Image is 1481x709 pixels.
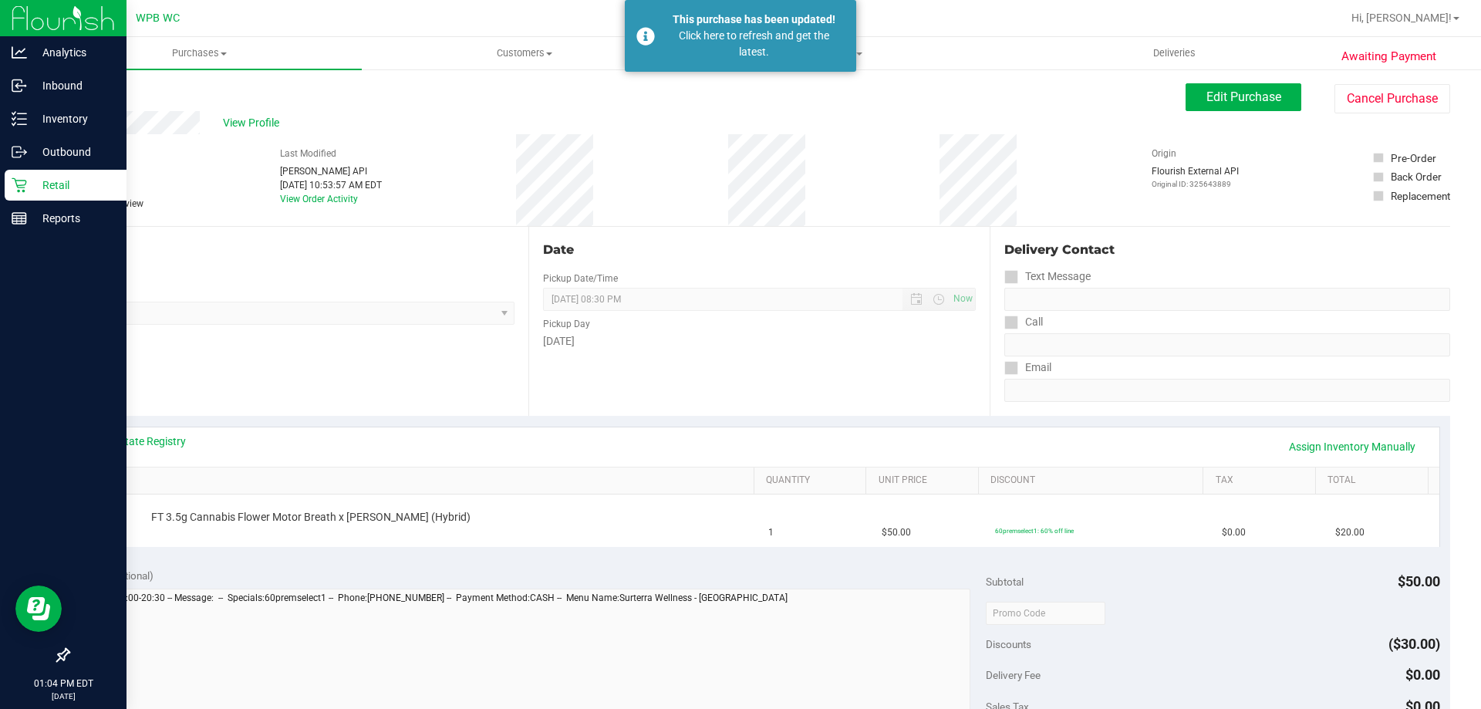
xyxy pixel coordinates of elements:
div: Replacement [1391,188,1450,204]
div: Delivery Contact [1004,241,1450,259]
div: This purchase has been updated! [663,12,845,28]
p: Original ID: 325643889 [1152,178,1239,190]
span: View Profile [223,115,285,131]
span: Edit Purchase [1206,89,1281,104]
a: Quantity [766,474,860,487]
a: SKU [91,474,747,487]
div: [DATE] 10:53:57 AM EDT [280,178,382,192]
span: Discounts [986,630,1031,658]
button: Edit Purchase [1186,83,1301,111]
a: Deliveries [1012,37,1337,69]
p: [DATE] [7,690,120,702]
a: Discount [990,474,1197,487]
p: Retail [27,176,120,194]
input: Promo Code [986,602,1105,625]
label: Call [1004,311,1043,333]
span: $20.00 [1335,525,1365,540]
a: View State Registry [93,434,186,449]
inline-svg: Outbound [12,144,27,160]
p: Inbound [27,76,120,95]
span: Awaiting Payment [1341,48,1436,66]
div: Pre-Order [1391,150,1436,166]
span: Hi, [PERSON_NAME]! [1351,12,1452,24]
span: $50.00 [1398,573,1440,589]
label: Email [1004,356,1051,379]
inline-svg: Inventory [12,111,27,127]
span: 60premselect1: 60% off line [995,527,1074,535]
a: Customers [362,37,687,69]
span: Purchases [37,46,362,60]
div: Date [543,241,975,259]
span: Customers [363,46,686,60]
span: $0.00 [1222,525,1246,540]
label: Pickup Date/Time [543,272,618,285]
span: WPB WC [136,12,180,25]
button: Cancel Purchase [1334,84,1450,113]
input: Format: (999) 999-9999 [1004,288,1450,311]
a: Assign Inventory Manually [1279,434,1425,460]
p: Inventory [27,110,120,128]
label: Origin [1152,147,1176,160]
span: $50.00 [882,525,911,540]
div: Back Order [1391,169,1442,184]
span: 1 [768,525,774,540]
a: View Order Activity [280,194,358,204]
div: Click here to refresh and get the latest. [663,28,845,60]
span: Subtotal [986,576,1024,588]
inline-svg: Inbound [12,78,27,93]
label: Last Modified [280,147,336,160]
input: Format: (999) 999-9999 [1004,333,1450,356]
div: [PERSON_NAME] API [280,164,382,178]
span: Delivery Fee [986,669,1041,681]
a: Unit Price [879,474,973,487]
iframe: Resource center [15,586,62,632]
a: Purchases [37,37,362,69]
div: Flourish External API [1152,164,1239,190]
inline-svg: Reports [12,211,27,226]
span: Deliveries [1132,46,1216,60]
p: Reports [27,209,120,228]
span: ($30.00) [1388,636,1440,652]
span: FT 3.5g Cannabis Flower Motor Breath x [PERSON_NAME] (Hybrid) [151,510,471,525]
inline-svg: Analytics [12,45,27,60]
inline-svg: Retail [12,177,27,193]
label: Pickup Day [543,317,590,331]
p: 01:04 PM EDT [7,677,120,690]
a: Total [1328,474,1422,487]
p: Analytics [27,43,120,62]
label: Text Message [1004,265,1091,288]
div: Location [68,241,514,259]
p: Outbound [27,143,120,161]
div: [DATE] [543,333,975,349]
a: Tax [1216,474,1310,487]
span: $0.00 [1405,667,1440,683]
